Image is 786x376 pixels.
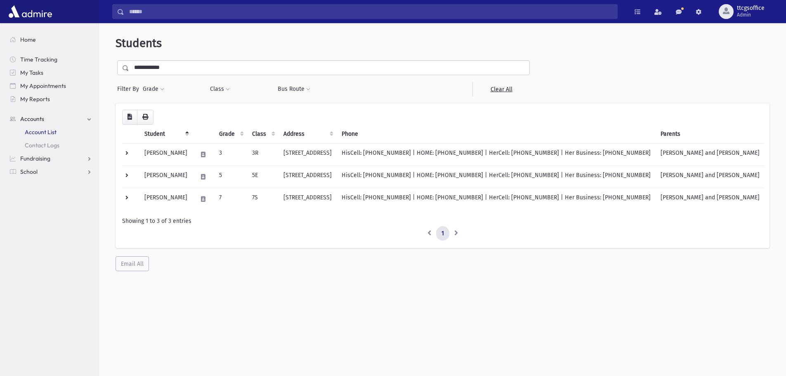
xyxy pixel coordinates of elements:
[116,256,149,271] button: Email All
[3,53,99,66] a: Time Tracking
[214,166,247,188] td: 5
[337,166,656,188] td: HisCell: [PHONE_NUMBER] | HOME: [PHONE_NUMBER] | HerCell: [PHONE_NUMBER] | Her Business: [PHONE_N...
[214,125,247,144] th: Grade: activate to sort column ascending
[737,5,765,12] span: ttcgsoffice
[337,125,656,144] th: Phone
[3,165,99,178] a: School
[20,36,36,43] span: Home
[279,188,337,210] td: [STREET_ADDRESS]
[117,85,142,93] span: Filter By
[3,79,99,92] a: My Appointments
[656,143,765,166] td: [PERSON_NAME] and [PERSON_NAME]
[3,66,99,79] a: My Tasks
[142,82,165,97] button: Grade
[247,166,279,188] td: 5E
[210,82,230,97] button: Class
[656,125,765,144] th: Parents
[25,142,59,149] span: Contact Logs
[139,125,192,144] th: Student: activate to sort column descending
[277,82,311,97] button: Bus Route
[656,166,765,188] td: [PERSON_NAME] and [PERSON_NAME]
[279,143,337,166] td: [STREET_ADDRESS]
[737,12,765,18] span: Admin
[337,143,656,166] td: HisCell: [PHONE_NUMBER] | HOME: [PHONE_NUMBER] | HerCell: [PHONE_NUMBER] | Her Business: [PHONE_N...
[122,110,137,125] button: CSV
[3,152,99,165] a: Fundraising
[3,139,99,152] a: Contact Logs
[20,95,50,103] span: My Reports
[656,188,765,210] td: [PERSON_NAME] and [PERSON_NAME]
[472,82,530,97] a: Clear All
[139,166,192,188] td: [PERSON_NAME]
[279,166,337,188] td: [STREET_ADDRESS]
[247,188,279,210] td: 7S
[20,115,44,123] span: Accounts
[20,82,66,90] span: My Appointments
[247,125,279,144] th: Class: activate to sort column ascending
[116,36,162,50] span: Students
[3,112,99,125] a: Accounts
[25,128,57,136] span: Account List
[247,143,279,166] td: 3R
[20,56,57,63] span: Time Tracking
[139,143,192,166] td: [PERSON_NAME]
[279,125,337,144] th: Address: activate to sort column ascending
[20,155,50,162] span: Fundraising
[137,110,153,125] button: Print
[337,188,656,210] td: HisCell: [PHONE_NUMBER] | HOME: [PHONE_NUMBER] | HerCell: [PHONE_NUMBER] | Her Business: [PHONE_N...
[214,143,247,166] td: 3
[214,188,247,210] td: 7
[3,125,99,139] a: Account List
[7,3,54,20] img: AdmirePro
[20,168,38,175] span: School
[3,33,99,46] a: Home
[124,4,617,19] input: Search
[122,217,763,225] div: Showing 1 to 3 of 3 entries
[139,188,192,210] td: [PERSON_NAME]
[3,92,99,106] a: My Reports
[20,69,43,76] span: My Tasks
[436,226,449,241] a: 1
